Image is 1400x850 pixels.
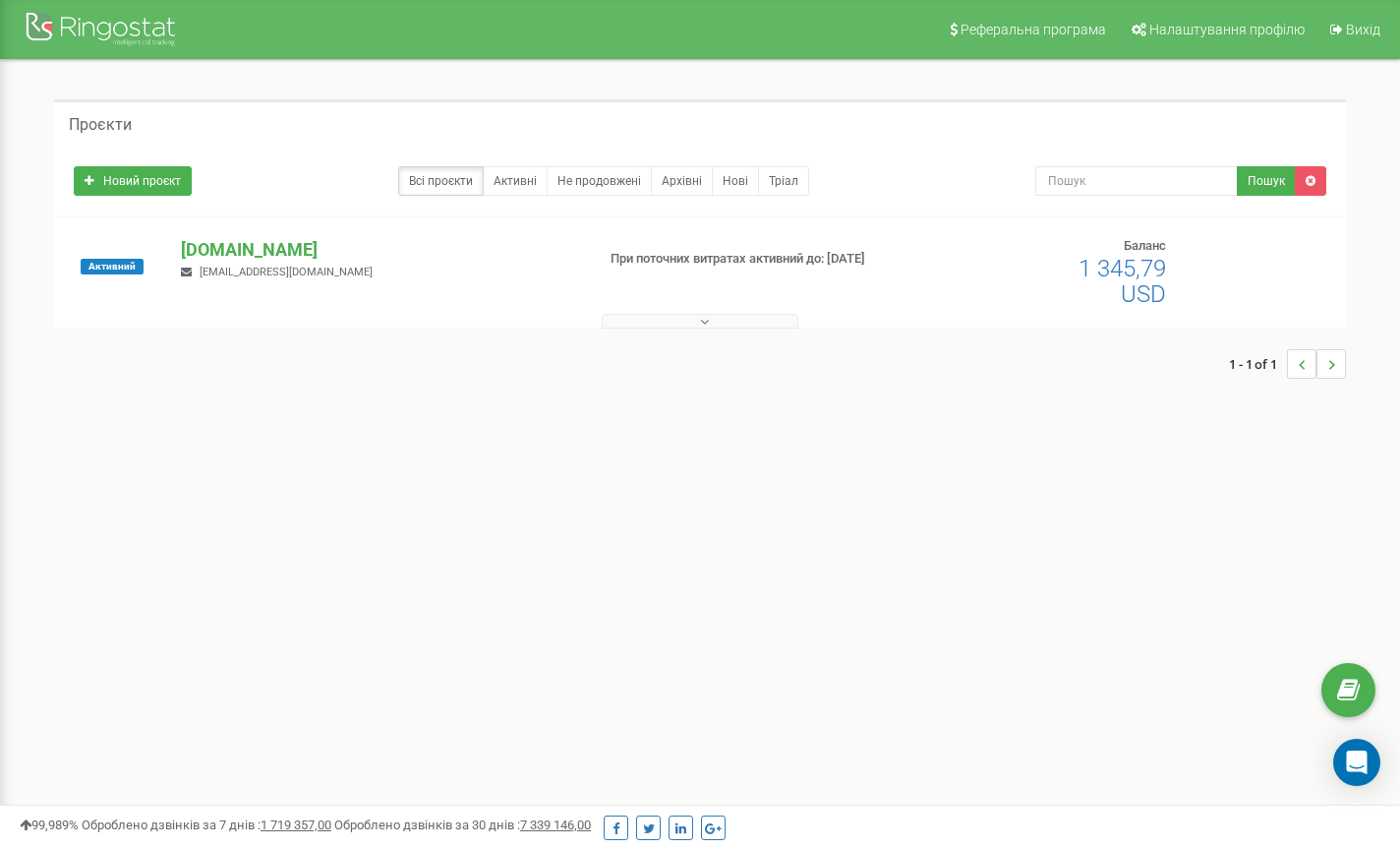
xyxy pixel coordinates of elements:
[1229,349,1287,379] span: 1 - 1 of 1
[961,22,1106,37] span: Реферальна програма
[1237,166,1296,196] button: Пошук
[520,818,591,832] u: 7 339 146,00
[69,116,132,134] h5: Проєкти
[398,166,484,196] a: Всі проєкти
[181,237,579,263] p: [DOMAIN_NAME]
[200,266,373,278] span: [EMAIL_ADDRESS][DOMAIN_NAME]
[261,818,331,832] u: 1 719 357,00
[81,259,144,274] span: Активний
[1035,166,1238,196] input: Пошук
[611,250,902,269] p: При поточних витратах активний до: [DATE]
[1149,22,1305,37] span: Налаштування профілю
[1229,330,1346,398] nav: ...
[1333,739,1380,786] div: Open Intercom Messenger
[334,818,591,832] span: Оброблено дзвінків за 30 днів :
[1124,238,1166,253] span: Баланс
[547,166,652,196] a: Не продовжені
[20,818,79,832] span: 99,989%
[651,166,713,196] a: Архівні
[74,166,192,196] a: Новий проєкт
[712,166,759,196] a: Нові
[758,166,809,196] a: Тріал
[483,166,548,196] a: Активні
[1079,255,1166,308] span: 1 345,79 USD
[82,818,331,832] span: Оброблено дзвінків за 7 днів :
[1346,22,1380,37] span: Вихід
